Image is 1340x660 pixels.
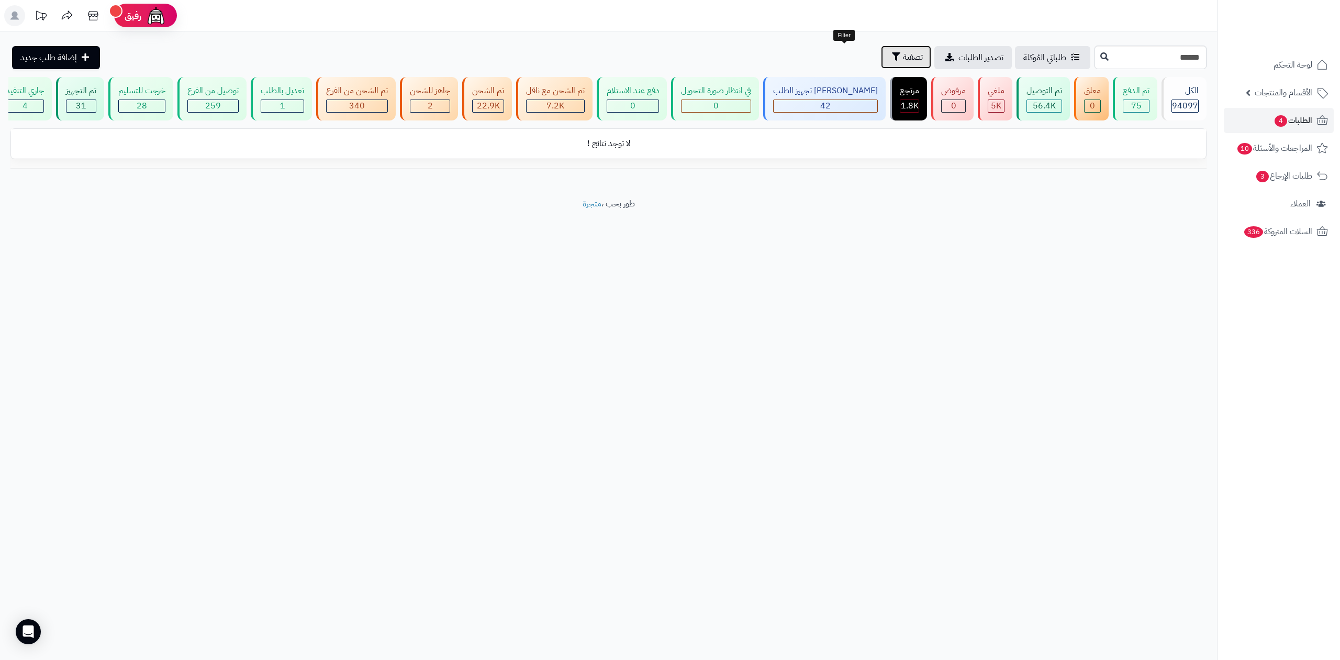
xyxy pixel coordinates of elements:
[1243,224,1312,239] span: السلات المتروكة
[28,5,54,29] a: تحديثات المنصة
[175,77,249,120] a: توصيل من الفرع 259
[1290,196,1311,211] span: العملاء
[607,85,659,97] div: دفع عند الاستلام
[1123,85,1149,97] div: تم الدفع
[1224,163,1334,189] a: طلبات الإرجاع3
[327,100,387,112] div: 340
[1256,171,1269,182] span: 3
[137,100,147,112] span: 28
[1274,113,1312,128] span: الطلبات
[900,85,919,97] div: مرتجع
[888,77,929,120] a: مرتجع 1.8K
[881,46,931,69] button: تصفية
[125,9,141,22] span: رفيق
[146,5,166,26] img: ai-face.png
[942,100,965,112] div: 0
[958,51,1003,64] span: تصدير الطلبات
[16,619,41,644] div: Open Intercom Messenger
[1172,100,1198,112] span: 94097
[473,100,504,112] div: 22898
[1015,46,1090,69] a: طلباتي المُوكلة
[900,100,919,112] div: 1804
[526,85,585,97] div: تم الشحن مع ناقل
[988,85,1004,97] div: ملغي
[188,100,238,112] div: 259
[349,100,365,112] span: 340
[903,51,923,63] span: تصفية
[472,85,504,97] div: تم الشحن
[76,100,86,112] span: 31
[991,100,1001,112] span: 5K
[1275,115,1287,127] span: 4
[976,77,1014,120] a: ملغي 5K
[630,100,635,112] span: 0
[1131,100,1142,112] span: 75
[20,51,77,64] span: إضافة طلب جديد
[54,77,106,120] a: تم التجهيز 31
[681,85,751,97] div: في انتظار صورة التحويل
[1224,52,1334,78] a: لوحة التحكم
[6,85,44,97] div: جاري التنفيذ
[1237,143,1252,155] span: 10
[460,77,514,120] a: تم الشحن 22.9K
[820,100,831,112] span: 42
[527,100,584,112] div: 7223
[1255,85,1312,100] span: الأقسام والمنتجات
[106,77,175,120] a: خرجت للتسليم 28
[988,100,1004,112] div: 4954
[1023,51,1066,64] span: طلباتي المُوكلة
[1224,191,1334,216] a: العملاء
[929,77,976,120] a: مرفوض 0
[1255,169,1312,183] span: طلبات الإرجاع
[583,197,601,210] a: متجرة
[607,100,658,112] div: 0
[1033,100,1056,112] span: 56.4K
[477,100,500,112] span: 22.9K
[261,85,304,97] div: تعديل بالطلب
[12,46,100,69] a: إضافة طلب جديد
[6,100,43,112] div: 4
[1111,77,1159,120] a: تم الدفع 75
[11,129,1206,158] td: لا توجد نتائج !
[1026,85,1062,97] div: تم التوصيل
[1014,77,1072,120] a: تم التوصيل 56.4K
[249,77,314,120] a: تعديل بالطلب 1
[773,85,878,97] div: [PERSON_NAME] تجهيز الطلب
[1072,77,1111,120] a: معلق 0
[682,100,751,112] div: 0
[1085,100,1100,112] div: 0
[326,85,388,97] div: تم الشحن من الفرع
[1244,226,1263,238] span: 336
[119,100,165,112] div: 28
[187,85,239,97] div: توصيل من الفرع
[261,100,304,112] div: 1
[1224,136,1334,161] a: المراجعات والأسئلة10
[428,100,433,112] span: 2
[66,85,96,97] div: تم التجهيز
[23,100,28,112] span: 4
[1224,108,1334,133] a: الطلبات4
[774,100,877,112] div: 42
[410,100,450,112] div: 2
[941,85,966,97] div: مرفوض
[1027,100,1062,112] div: 56436
[514,77,595,120] a: تم الشحن مع ناقل 7.2K
[1224,219,1334,244] a: السلات المتروكة336
[205,100,221,112] span: 259
[1084,85,1101,97] div: معلق
[1274,58,1312,72] span: لوحة التحكم
[314,77,398,120] a: تم الشحن من الفرع 340
[1123,100,1149,112] div: 75
[398,77,460,120] a: جاهز للشحن 2
[595,77,669,120] a: دفع عند الاستلام 0
[833,30,854,41] div: Filter
[410,85,450,97] div: جاهز للشحن
[761,77,888,120] a: [PERSON_NAME] تجهيز الطلب 42
[934,46,1012,69] a: تصدير الطلبات
[1090,100,1095,112] span: 0
[1236,141,1312,156] span: المراجعات والأسئلة
[1171,85,1199,97] div: الكل
[546,100,564,112] span: 7.2K
[951,100,956,112] span: 0
[66,100,96,112] div: 31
